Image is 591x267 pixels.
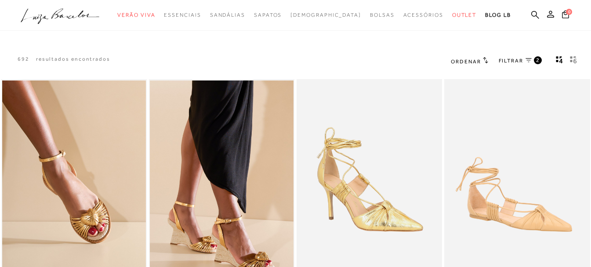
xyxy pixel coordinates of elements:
span: BLOG LB [485,12,511,18]
span: Sandálias [210,12,245,18]
span: [DEMOGRAPHIC_DATA] [290,12,361,18]
span: Sapatos [254,12,282,18]
a: noSubCategoriesText [210,7,245,23]
button: 0 [559,10,572,22]
span: 2 [536,56,540,64]
a: noSubCategoriesText [370,7,395,23]
span: Acessórios [403,12,443,18]
a: noSubCategoriesText [254,7,282,23]
span: Outlet [452,12,477,18]
button: Mostrar 4 produtos por linha [553,55,566,67]
a: noSubCategoriesText [117,7,155,23]
span: Ordenar [451,59,481,65]
a: noSubCategoriesText [164,7,201,23]
p: resultados encontrados [36,55,110,63]
a: noSubCategoriesText [403,7,443,23]
button: gridText6Desc [567,55,580,67]
span: Essenciais [164,12,201,18]
span: Verão Viva [117,12,155,18]
p: 692 [18,55,29,63]
span: Bolsas [370,12,395,18]
a: noSubCategoriesText [452,7,477,23]
span: 0 [566,9,572,15]
a: noSubCategoriesText [290,7,361,23]
a: BLOG LB [485,7,511,23]
span: FILTRAR [499,57,523,65]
